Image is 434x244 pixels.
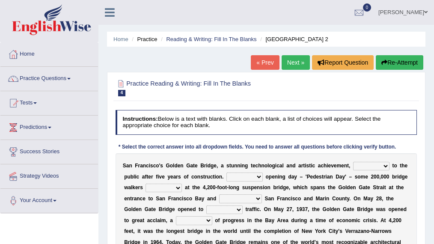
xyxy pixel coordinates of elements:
b: l [173,163,174,169]
b: e [405,174,408,180]
b: i [327,163,328,169]
b: a [199,196,202,202]
b: D [336,174,339,180]
b: t [322,174,324,180]
b: i [149,163,150,169]
b: r [204,163,206,169]
b: o [184,174,187,180]
b: c [137,174,140,180]
b: i [305,163,306,169]
b: n [268,184,271,190]
b: t [309,163,311,169]
b: r [301,163,303,169]
b: m [361,174,366,180]
b: t [400,163,401,169]
b: n [242,163,245,169]
b: i [135,174,136,180]
b: l [134,174,135,180]
b: d [208,163,211,169]
button: Re-Attempt [376,55,423,70]
b: i [300,184,301,190]
b: i [241,163,242,169]
b: t [130,196,132,202]
b: s [248,184,251,190]
b: , [205,184,207,190]
b: s [306,163,309,169]
b: G [186,163,190,169]
b: n [234,163,237,169]
b: h [330,184,333,190]
b: b [273,184,276,190]
a: Practice Questions [0,67,98,88]
b: n [197,174,200,180]
b: e [195,163,198,169]
b: c [191,174,194,180]
b: b [131,174,134,180]
b: e [341,163,344,169]
b: o [170,163,173,169]
b: r [324,174,326,180]
b: t [366,184,367,190]
b: i [383,184,384,190]
b: o [342,184,345,190]
b: o [222,184,225,190]
b: o [194,174,197,180]
b: i [397,174,398,180]
b: o [156,163,159,169]
b: o [265,163,268,169]
b: f [145,174,146,180]
b: a [159,196,162,202]
b: n [219,174,222,180]
h4: Below is a text with blanks. Click on each blank, a list of choices will appear. Select the appro... [116,110,417,134]
b: r [138,184,140,190]
b: e [135,184,138,190]
b: o [357,174,360,180]
b: e [253,163,256,169]
b: s [310,184,313,190]
b: s [200,174,203,180]
b: a [173,196,176,202]
b: h [324,163,327,169]
b: o [216,174,219,180]
b: o [219,184,222,190]
b: a [142,174,145,180]
b: n [344,163,347,169]
b: r [151,174,153,180]
b: i [182,196,183,202]
b: s [183,196,186,202]
b: g [402,174,405,180]
b: l [268,163,269,169]
b: f [217,184,219,190]
b: - [216,184,217,190]
b: h [194,184,197,190]
b: u [207,174,210,180]
b: a [185,184,188,190]
b: a [304,196,307,202]
b: s [319,174,322,180]
b: S [123,163,126,169]
b: n [210,196,213,202]
b: 0 [377,174,380,180]
a: Your Account [0,189,98,210]
b: c [146,163,149,169]
b: t [376,184,378,190]
b: c [186,196,189,202]
a: Next » [282,55,310,70]
b: n [330,174,333,180]
b: t [148,196,150,202]
b: – [349,174,352,180]
b: 0 [383,174,386,180]
b: d [347,184,350,190]
b: n [180,163,183,169]
b: t [146,174,148,180]
b: v [331,163,334,169]
b: t [192,184,194,190]
b: c [288,196,291,202]
b: d [398,174,401,180]
b: m [336,163,341,169]
b: g [272,163,275,169]
b: y [294,174,297,180]
b: a [339,174,342,180]
b: u [127,174,130,180]
b: a [128,184,131,190]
